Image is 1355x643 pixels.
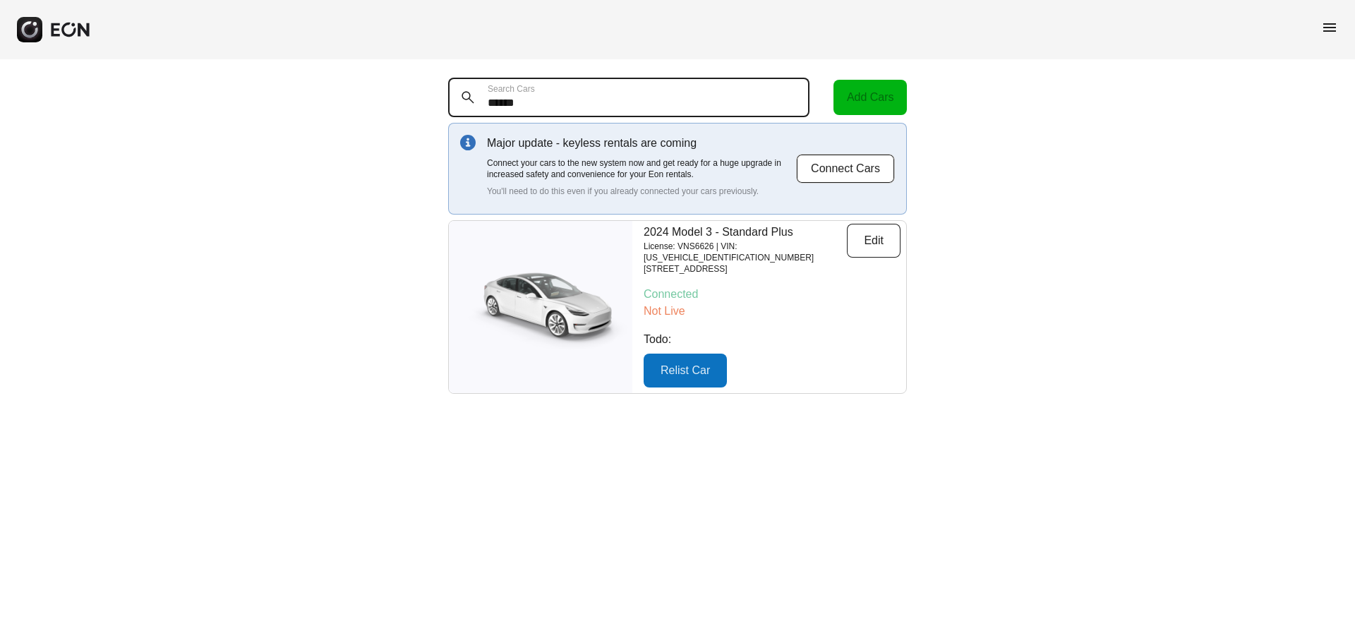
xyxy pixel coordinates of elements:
[644,354,727,387] button: Relist Car
[796,154,895,184] button: Connect Cars
[644,303,901,320] p: Not Live
[1321,19,1338,36] span: menu
[644,241,847,263] p: License: VNS6626 | VIN: [US_VEHICLE_IDENTIFICATION_NUMBER]
[644,263,847,275] p: [STREET_ADDRESS]
[487,157,796,180] p: Connect your cars to the new system now and get ready for a huge upgrade in increased safety and ...
[488,83,535,95] label: Search Cars
[644,224,847,241] p: 2024 Model 3 - Standard Plus
[644,286,901,303] p: Connected
[487,135,796,152] p: Major update - keyless rentals are coming
[487,186,796,197] p: You'll need to do this even if you already connected your cars previously.
[449,261,632,353] img: car
[644,331,901,348] p: Todo:
[460,135,476,150] img: info
[847,224,901,258] button: Edit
